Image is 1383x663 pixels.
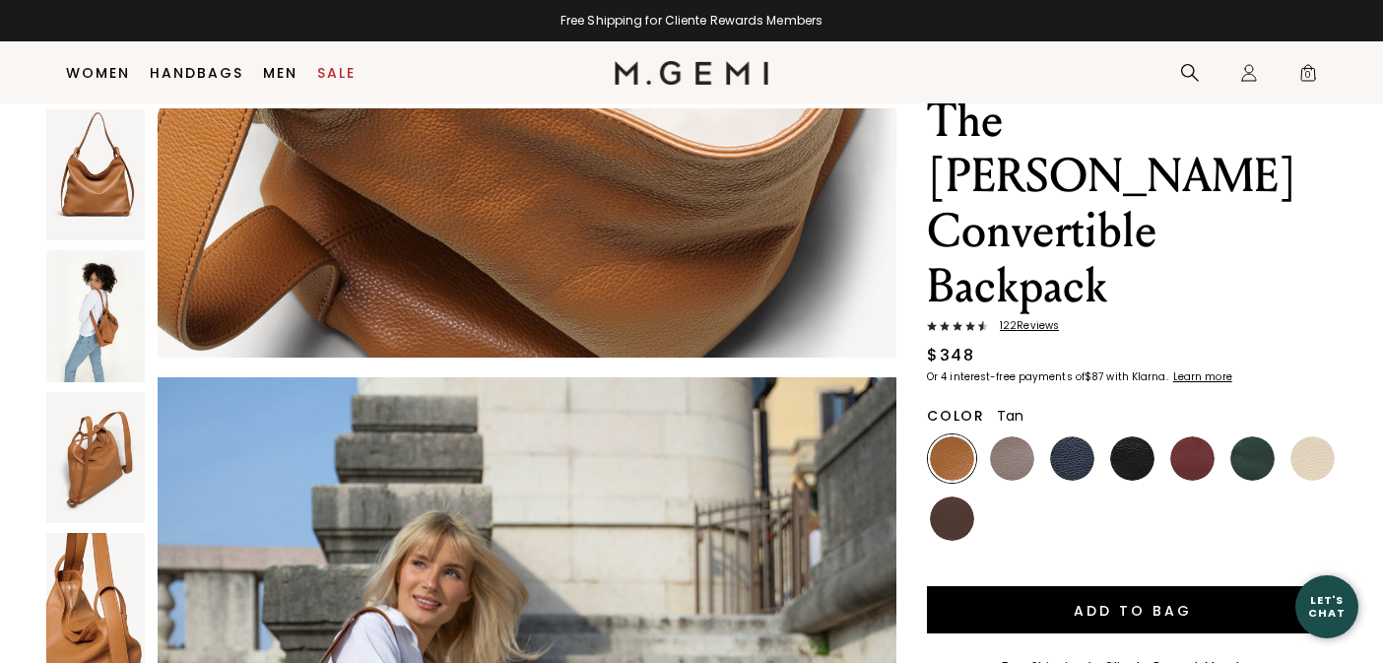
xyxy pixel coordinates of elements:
[1171,371,1232,383] a: Learn more
[615,61,769,85] img: M.Gemi
[1050,436,1094,481] img: Navy
[997,406,1024,426] span: Tan
[927,586,1338,633] button: Add to Bag
[930,436,974,481] img: Tan
[46,109,145,240] img: The Laura Convertible Backpack
[1085,369,1103,384] klarna-placement-style-amount: $87
[927,320,1338,336] a: 122Reviews
[990,436,1034,481] img: Warm Gray
[930,497,974,541] img: Chocolate
[46,250,145,381] img: The Laura Convertible Backpack
[1173,369,1232,384] klarna-placement-style-cta: Learn more
[150,65,243,81] a: Handbags
[1295,594,1358,619] div: Let's Chat
[263,65,297,81] a: Men
[317,65,356,81] a: Sale
[1110,436,1154,481] img: Black
[1106,369,1170,384] klarna-placement-style-body: with Klarna
[1298,67,1318,87] span: 0
[988,320,1059,332] span: 122 Review s
[1290,436,1335,481] img: Ecru
[1230,436,1275,481] img: Dark Green
[927,408,985,424] h2: Color
[46,392,145,523] img: The Laura Convertible Backpack
[66,65,130,81] a: Women
[927,369,1085,384] klarna-placement-style-body: Or 4 interest-free payments of
[927,344,974,367] div: $348
[1170,436,1215,481] img: Dark Burgundy
[927,94,1338,314] h1: The [PERSON_NAME] Convertible Backpack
